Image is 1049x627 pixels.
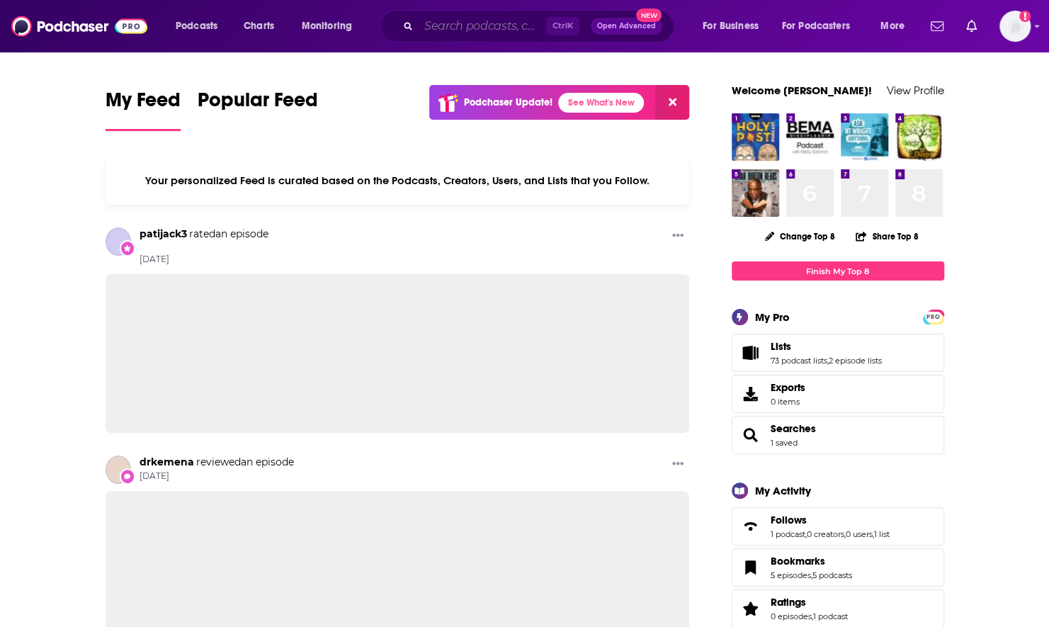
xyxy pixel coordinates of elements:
a: Bookmarks [737,558,765,577]
span: Open Advanced [597,23,656,30]
span: , [873,529,874,539]
a: PRO [925,311,942,322]
a: 1 list [874,529,890,539]
a: Lists [737,343,765,363]
button: Change Top 8 [756,227,844,245]
p: Podchaser Update! [464,96,552,108]
span: Ctrl K [546,17,579,35]
a: Bookmarks [771,555,852,567]
a: My Feed [106,88,181,131]
span: Searches [732,416,944,454]
span: Charts [244,16,274,36]
div: Search podcasts, credits, & more... [393,10,688,43]
a: drkemena [106,456,131,484]
a: Searches [737,425,765,445]
a: 2 episode lists [829,356,882,366]
svg: Add a profile image [1019,11,1031,22]
button: open menu [166,15,236,38]
span: Podcasts [176,16,217,36]
img: The Holy Post [732,113,779,161]
a: 1 podcast [813,611,848,621]
a: See What's New [558,93,644,113]
span: Exports [771,381,805,394]
button: open menu [773,15,871,38]
span: Follows [732,507,944,546]
a: drkemena [140,456,194,468]
a: 5 episodes [771,570,811,580]
span: , [811,570,812,580]
a: Finish My Top 8 [732,261,944,281]
span: , [844,529,846,539]
span: More [880,16,905,36]
a: Lists [771,340,882,353]
img: Ask NT Wright Anything [841,113,888,161]
span: Lists [771,340,791,353]
span: reviewed [196,456,241,468]
button: Open AdvancedNew [591,18,662,35]
span: Bookmarks [732,548,944,587]
div: My Activity [755,484,811,497]
a: 1 saved [771,438,798,448]
span: Exports [737,384,765,404]
a: patijack3 [106,227,131,256]
img: The BEMA Podcast [786,113,834,161]
a: Welcome [PERSON_NAME]! [732,84,872,97]
a: 73 podcast lists [771,356,827,366]
a: 5 podcasts [812,570,852,580]
a: Show notifications dropdown [960,14,982,38]
span: Popular Feed [198,88,318,120]
span: PRO [925,312,942,322]
span: [DATE] [140,254,272,266]
input: Search podcasts, credits, & more... [419,15,546,38]
span: Ratings [771,596,806,609]
span: Logged in as nwierenga [999,11,1031,42]
a: Charts [234,15,283,38]
span: New [636,9,662,22]
span: Monitoring [302,16,352,36]
a: View Profile [887,84,944,97]
div: New Review [120,468,135,484]
img: Podchaser - Follow, Share and Rate Podcasts [11,13,147,40]
span: rated [189,227,215,240]
div: Your personalized Feed is curated based on the Podcasts, Creators, Users, and Lists that you Follow. [106,157,690,205]
a: Follows [771,514,890,526]
img: Write from the Deep [895,113,943,161]
span: , [827,356,829,366]
span: Bookmarks [771,555,825,567]
a: patijack3 [140,227,187,240]
span: 0 items [771,397,805,407]
img: LeVar Burton Reads [732,169,779,217]
span: , [805,529,807,539]
span: Follows [771,514,807,526]
a: 1 podcast [771,529,805,539]
button: Show More Button [667,227,689,245]
span: My Feed [106,88,181,120]
div: New Rating [120,240,135,256]
a: Ratings [771,596,848,609]
button: Share Top 8 [855,222,919,250]
button: open menu [292,15,370,38]
a: 0 creators [807,529,844,539]
a: 0 users [846,529,873,539]
a: Ratings [737,599,765,618]
button: open menu [871,15,922,38]
span: Lists [732,334,944,372]
span: [DATE] [140,470,294,482]
a: Popular Feed [198,88,318,131]
button: open menu [693,15,776,38]
span: , [812,611,813,621]
button: Show More Button [667,456,689,473]
a: 0 episodes [771,611,812,621]
button: Show profile menu [999,11,1031,42]
span: For Business [703,16,759,36]
span: Searches [771,422,816,435]
div: My Pro [755,310,790,324]
a: Show notifications dropdown [925,14,949,38]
